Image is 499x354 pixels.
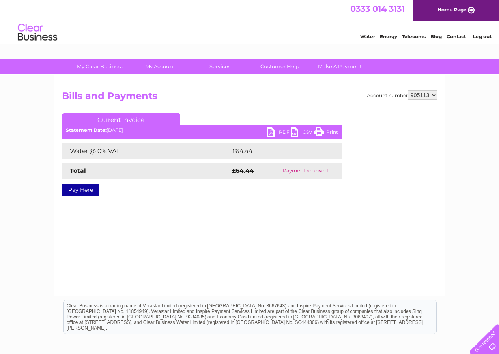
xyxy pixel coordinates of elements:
div: Clear Business is a trading name of Verastar Limited (registered in [GEOGRAPHIC_DATA] No. 3667643... [64,4,436,38]
a: My Clear Business [67,59,133,74]
div: [DATE] [62,127,342,133]
a: Energy [380,34,397,39]
a: Services [187,59,252,74]
a: CSV [291,127,314,139]
a: Print [314,127,338,139]
a: Current Invoice [62,113,180,125]
div: Account number [367,90,437,100]
a: My Account [127,59,192,74]
a: 0333 014 3131 [350,4,405,14]
a: Blog [430,34,442,39]
a: Customer Help [247,59,312,74]
a: Contact [447,34,466,39]
strong: Total [70,167,86,174]
td: Water @ 0% VAT [62,143,230,159]
td: £64.44 [230,143,327,159]
a: Telecoms [402,34,426,39]
strong: £64.44 [232,167,254,174]
b: Statement Date: [66,127,107,133]
td: Payment received [269,163,342,179]
a: Make A Payment [307,59,372,74]
h2: Bills and Payments [62,90,437,105]
img: logo.png [17,21,58,45]
a: Water [360,34,375,39]
a: Log out [473,34,492,39]
a: Pay Here [62,184,99,196]
a: PDF [267,127,291,139]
